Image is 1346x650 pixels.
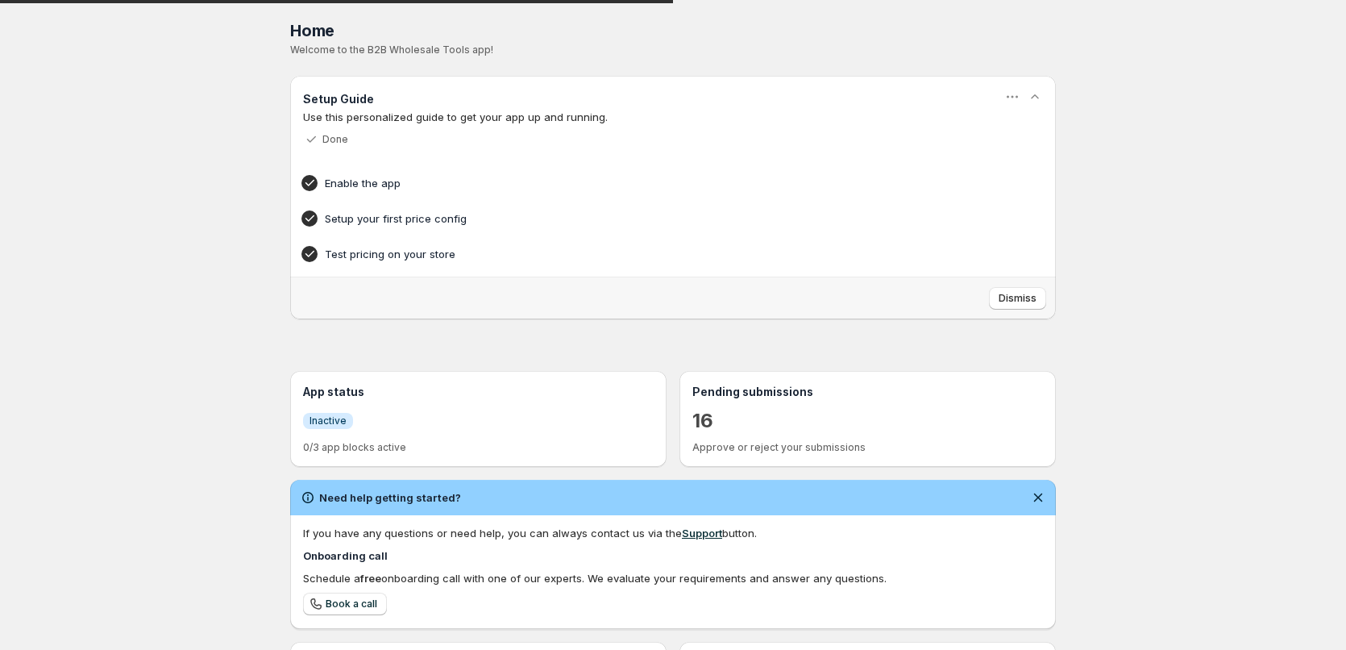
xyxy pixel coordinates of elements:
p: Use this personalized guide to get your app up and running. [303,109,1043,125]
span: Inactive [309,415,347,427]
h2: Need help getting started? [319,490,461,506]
a: 16 [692,408,713,434]
a: InfoInactive [303,412,353,429]
b: free [360,572,381,585]
p: Welcome to the B2B Wholesale Tools app! [290,44,1056,56]
button: Dismiss notification [1027,486,1049,509]
h3: Pending submissions [692,384,1043,400]
p: 0/3 app blocks active [303,441,654,454]
a: Book a call [303,593,387,615]
h4: Setup your first price config [325,210,971,227]
div: Schedule a onboarding call with one of our experts. We evaluate your requirements and answer any ... [303,570,1043,586]
span: Book a call [326,598,377,610]
h3: Setup Guide [303,91,374,107]
button: Dismiss [989,287,1046,310]
h4: Test pricing on your store [325,246,971,262]
h3: App status [303,384,654,400]
p: Approve or reject your submissions [692,441,1043,454]
h4: Enable the app [325,175,971,191]
span: Dismiss [999,292,1037,305]
a: Support [682,527,722,540]
p: Done [322,133,348,146]
div: If you have any questions or need help, you can always contact us via the button. [303,525,1043,541]
span: Home [290,21,334,40]
h4: Onboarding call [303,548,1043,564]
